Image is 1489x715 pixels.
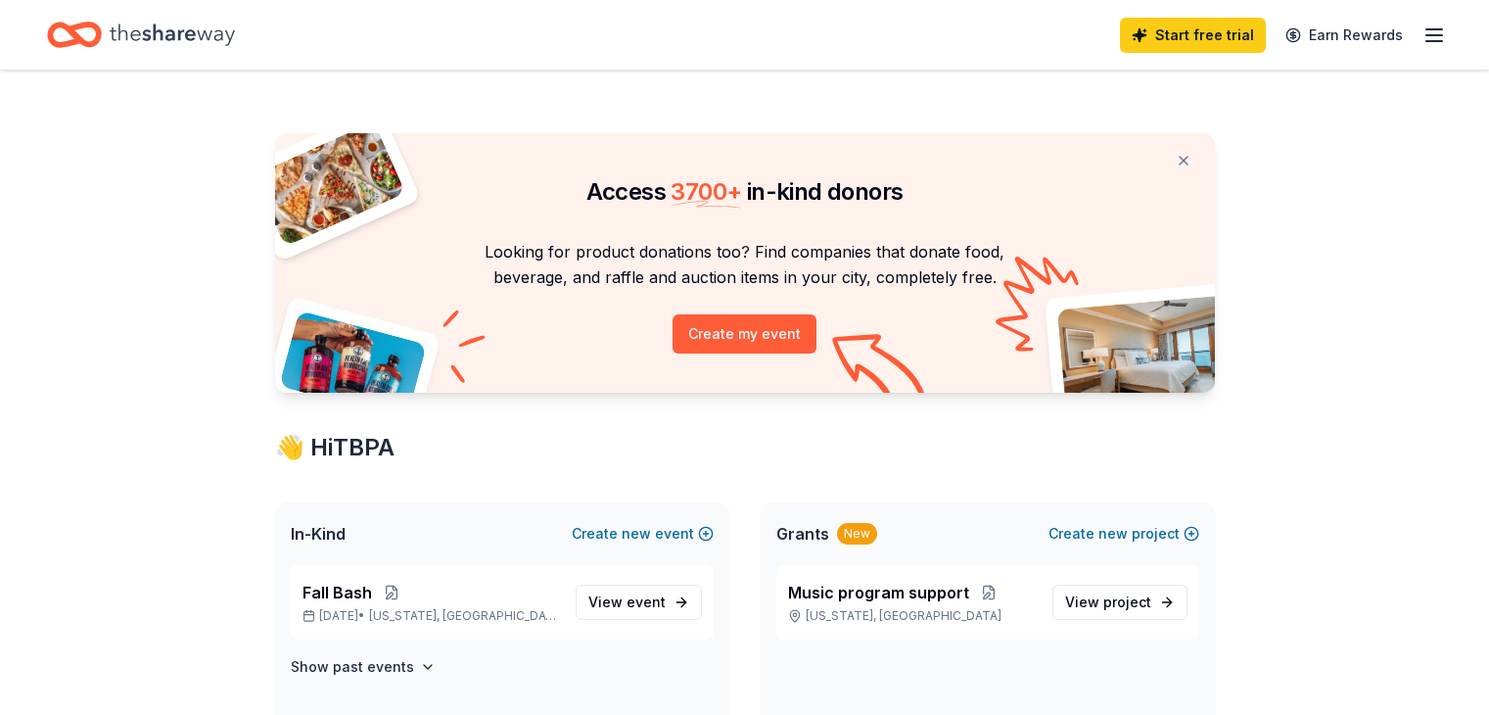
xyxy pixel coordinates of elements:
span: Access in-kind donors [586,177,904,206]
p: Looking for product donations too? Find companies that donate food, beverage, and raffle and auct... [299,239,1191,291]
span: new [1098,522,1128,546]
a: Earn Rewards [1274,18,1415,53]
span: In-Kind [291,522,346,546]
button: Createnewevent [572,522,714,546]
span: Grants [776,522,829,546]
span: View [1065,591,1151,614]
span: [US_STATE], [GEOGRAPHIC_DATA] [369,608,559,624]
a: View project [1052,585,1187,620]
p: [DATE] • [302,608,560,624]
span: new [622,522,651,546]
div: New [837,523,877,545]
span: 3700 + [671,177,741,206]
span: Music program support [788,581,969,604]
p: [US_STATE], [GEOGRAPHIC_DATA] [788,608,1037,624]
span: Fall Bash [302,581,372,604]
a: View event [576,585,702,620]
span: View [588,591,666,614]
img: Curvy arrow [832,334,930,407]
a: Home [47,12,235,58]
button: Create my event [673,314,816,354]
span: project [1103,594,1151,610]
a: Start free trial [1120,18,1266,53]
button: Createnewproject [1048,522,1199,546]
h4: Show past events [291,655,414,679]
img: Pizza [253,121,405,247]
div: 👋 Hi TBPA [275,432,1215,463]
span: event [627,594,666,610]
button: Show past events [291,655,436,679]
